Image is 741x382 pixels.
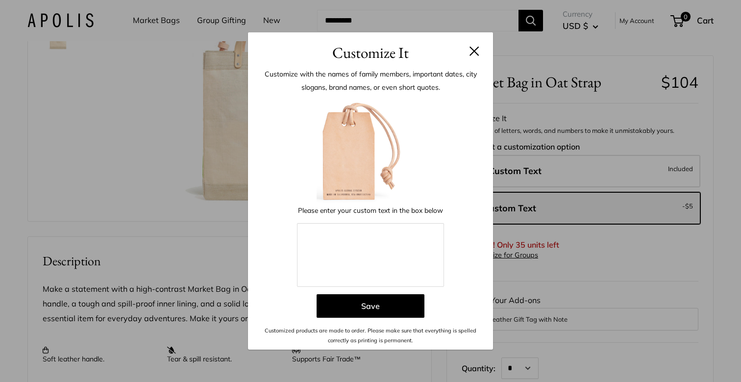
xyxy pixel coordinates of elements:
[263,68,478,93] p: Customize with the names of family members, important dates, city slogans, brand names, or even s...
[297,204,444,217] p: Please enter your custom text in the box below
[317,294,424,318] button: Save
[263,326,478,346] p: Customized products are made to order. Please make sure that everything is spelled correctly as p...
[317,96,424,204] img: Blank-LuggageTagLetter-forCustomizer.jpg
[263,41,478,64] h3: Customize It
